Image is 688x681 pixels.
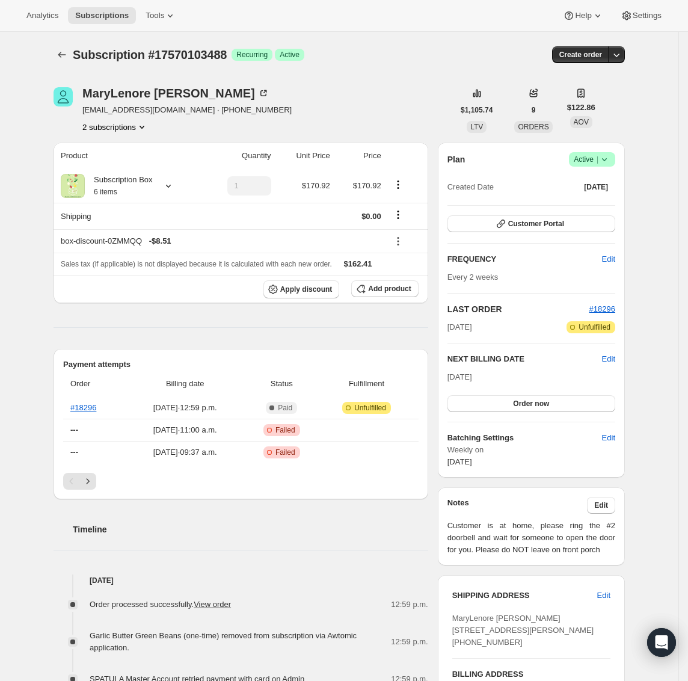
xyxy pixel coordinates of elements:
[597,155,598,164] span: |
[453,102,500,119] button: $1,105.74
[391,599,428,611] span: 12:59 p.m.
[280,50,299,60] span: Active
[54,87,73,106] span: MaryLenore Arsenault
[61,260,332,268] span: Sales tax (if applicable) is not displayed because it is calculated with each new order.
[275,143,334,169] th: Unit Price
[334,143,385,169] th: Price
[508,219,564,229] span: Customer Portal
[70,403,96,412] a: #18296
[602,353,615,365] button: Edit
[236,50,268,60] span: Recurring
[447,153,465,165] h2: Plan
[577,179,615,196] button: [DATE]
[595,250,622,269] button: Edit
[602,253,615,265] span: Edit
[447,321,472,333] span: [DATE]
[579,322,610,332] span: Unfulfilled
[54,575,428,587] h4: [DATE]
[470,123,483,131] span: LTV
[447,457,472,466] span: [DATE]
[452,668,610,680] h3: BILLING ADDRESS
[447,520,615,556] span: Customer is at home, please ring the #2 doorbell and wait for someone to open the door for you. P...
[322,378,411,390] span: Fulfillment
[275,425,295,435] span: Failed
[594,501,608,510] span: Edit
[452,590,597,602] h3: SHIPPING ADDRESS
[54,203,201,229] th: Shipping
[26,11,58,20] span: Analytics
[146,11,164,20] span: Tools
[447,432,602,444] h6: Batching Settings
[302,181,330,190] span: $170.92
[361,212,381,221] span: $0.00
[461,105,493,115] span: $1,105.74
[63,359,419,371] h2: Payment attempts
[587,497,615,514] button: Edit
[567,102,595,114] span: $122.86
[452,614,594,647] span: MaryLenore [PERSON_NAME] [STREET_ADDRESS][PERSON_NAME] [PHONE_NUMBER]
[82,104,292,116] span: [EMAIL_ADDRESS][DOMAIN_NAME] · [PHONE_NUMBER]
[595,428,622,448] button: Edit
[61,235,381,247] div: box-discount-0ZMMQQ
[447,372,472,381] span: [DATE]
[513,399,549,408] span: Order now
[447,253,602,265] h2: FREQUENCY
[613,7,669,24] button: Settings
[73,48,227,61] span: Subscription #17570103488
[70,425,78,434] span: ---
[280,285,333,294] span: Apply discount
[447,273,499,282] span: Every 2 weeks
[447,303,589,315] h2: LAST ORDER
[389,208,408,221] button: Shipping actions
[201,143,274,169] th: Quantity
[447,395,615,412] button: Order now
[129,402,241,414] span: [DATE] · 12:59 p.m.
[70,448,78,457] span: ---
[524,102,543,119] button: 9
[368,284,411,294] span: Add product
[447,215,615,232] button: Customer Portal
[447,353,602,365] h2: NEXT BILLING DATE
[518,123,548,131] span: ORDERS
[63,473,419,490] nav: Pagination
[589,303,615,315] button: #18296
[532,105,536,115] span: 9
[278,403,292,413] span: Paid
[149,235,171,247] span: - $8.51
[344,259,372,268] span: $162.41
[79,473,96,490] button: Next
[391,636,428,648] span: 12:59 p.m.
[129,378,241,390] span: Billing date
[194,600,231,609] a: View order
[447,497,588,514] h3: Notes
[584,182,608,192] span: [DATE]
[85,174,153,198] div: Subscription Box
[54,46,70,63] button: Subscriptions
[75,11,129,20] span: Subscriptions
[248,378,315,390] span: Status
[82,121,148,133] button: Product actions
[275,448,295,457] span: Failed
[589,304,615,313] a: #18296
[73,523,428,535] h2: Timeline
[574,153,610,165] span: Active
[575,11,591,20] span: Help
[129,446,241,458] span: [DATE] · 09:37 a.m.
[351,280,418,297] button: Add product
[633,11,662,20] span: Settings
[597,590,610,602] span: Edit
[354,403,386,413] span: Unfulfilled
[54,143,201,169] th: Product
[63,371,125,397] th: Order
[602,432,615,444] span: Edit
[90,631,357,652] span: Garlic Butter Green Beans (one-time) removed from subscription via Awtomic application.
[559,50,602,60] span: Create order
[68,7,136,24] button: Subscriptions
[94,188,117,196] small: 6 items
[82,87,269,99] div: MaryLenore [PERSON_NAME]
[552,46,609,63] button: Create order
[647,628,676,657] div: Open Intercom Messenger
[389,178,408,191] button: Product actions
